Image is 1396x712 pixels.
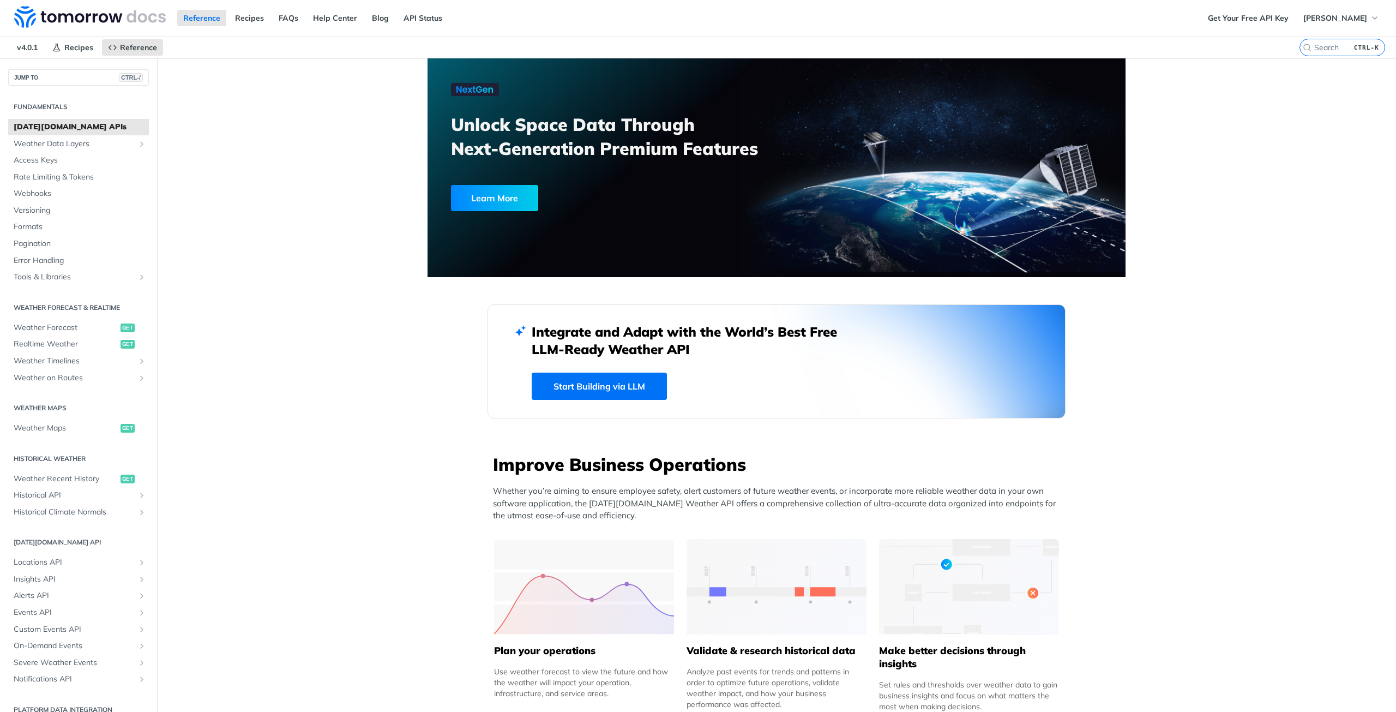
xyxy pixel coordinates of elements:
a: Weather Data LayersShow subpages for Weather Data Layers [8,136,149,152]
button: Show subpages for Insights API [137,575,146,584]
a: Error Handling [8,253,149,269]
a: Tools & LibrariesShow subpages for Tools & Libraries [8,269,149,285]
span: get [121,424,135,433]
div: Use weather forecast to view the future and how the weather will impact your operation, infrastru... [494,666,674,699]
button: Show subpages for Weather Data Layers [137,140,146,148]
button: Show subpages for Severe Weather Events [137,659,146,667]
button: Show subpages for Events API [137,608,146,617]
a: Historical APIShow subpages for Historical API [8,487,149,504]
span: Historical Climate Normals [14,507,135,518]
span: Weather Forecast [14,322,118,333]
h2: Weather Forecast & realtime [8,303,149,313]
a: Pagination [8,236,149,252]
a: Historical Climate NormalsShow subpages for Historical Climate Normals [8,504,149,520]
div: Set rules and thresholds over weather data to gain business insights and focus on what matters th... [879,679,1059,712]
button: Show subpages for Tools & Libraries [137,273,146,282]
span: Formats [14,222,146,232]
a: Weather Mapsget [8,420,149,436]
span: Weather on Routes [14,373,135,384]
a: Reference [102,39,163,56]
a: Recipes [46,39,99,56]
a: Custom Events APIShow subpages for Custom Events API [8,621,149,638]
span: v4.0.1 [11,39,44,56]
h3: Improve Business Operations [493,452,1066,476]
a: Rate Limiting & Tokens [8,169,149,186]
span: Tools & Libraries [14,272,135,283]
span: Recipes [64,43,93,52]
a: Reference [177,10,226,26]
a: Weather TimelinesShow subpages for Weather Timelines [8,353,149,369]
a: Realtime Weatherget [8,336,149,352]
a: Locations APIShow subpages for Locations API [8,554,149,571]
img: a22d113-group-496-32x.svg [879,539,1059,635]
span: Weather Timelines [14,356,135,367]
a: On-Demand EventsShow subpages for On-Demand Events [8,638,149,654]
span: Versioning [14,205,146,216]
span: Historical API [14,490,135,501]
h5: Plan your operations [494,644,674,657]
a: Webhooks [8,186,149,202]
a: Severe Weather EventsShow subpages for Severe Weather Events [8,655,149,671]
a: Formats [8,219,149,235]
svg: Search [1303,43,1311,52]
a: Alerts APIShow subpages for Alerts API [8,588,149,604]
span: Weather Data Layers [14,139,135,149]
button: Show subpages for Locations API [137,558,146,567]
h2: Historical Weather [8,454,149,464]
span: Webhooks [14,188,146,199]
div: Learn More [451,185,538,211]
span: Severe Weather Events [14,657,135,668]
a: Learn More [451,185,721,211]
button: Show subpages for Notifications API [137,675,146,684]
span: Locations API [14,557,135,568]
a: Weather Forecastget [8,320,149,336]
a: Help Center [307,10,363,26]
a: Notifications APIShow subpages for Notifications API [8,671,149,687]
img: NextGen [451,83,499,96]
a: FAQs [273,10,304,26]
span: Notifications API [14,674,135,685]
a: Blog [366,10,395,26]
button: Show subpages for Historical Climate Normals [137,508,146,517]
span: Insights API [14,574,135,585]
h2: [DATE][DOMAIN_NAME] API [8,537,149,547]
button: Show subpages for Weather Timelines [137,357,146,366]
h5: Validate & research historical data [687,644,867,657]
img: 39565e8-group-4962x.svg [494,539,674,635]
a: [DATE][DOMAIN_NAME] APIs [8,119,149,135]
span: Weather Recent History [14,474,118,484]
span: get [121,475,135,483]
span: Error Handling [14,255,146,266]
img: 13d7ca0-group-496-2.svg [687,539,867,635]
span: [PERSON_NAME] [1303,13,1367,23]
span: Custom Events API [14,624,135,635]
span: CTRL-/ [119,73,143,82]
div: Analyze past events for trends and patterns in order to optimize future operations, validate weat... [687,666,867,710]
a: API Status [398,10,448,26]
span: get [121,340,135,349]
p: Whether you’re aiming to ensure employee safety, alert customers of future weather events, or inc... [493,485,1066,522]
button: [PERSON_NAME] [1297,10,1385,26]
button: Show subpages for On-Demand Events [137,642,146,650]
a: Weather Recent Historyget [8,471,149,487]
a: Recipes [229,10,270,26]
span: [DATE][DOMAIN_NAME] APIs [14,122,146,133]
a: Get Your Free API Key [1202,10,1295,26]
a: Events APIShow subpages for Events API [8,605,149,621]
button: Show subpages for Custom Events API [137,625,146,634]
h2: Integrate and Adapt with the World’s Best Free LLM-Ready Weather API [532,323,853,358]
button: Show subpages for Historical API [137,491,146,500]
span: Rate Limiting & Tokens [14,172,146,183]
a: Insights APIShow subpages for Insights API [8,571,149,588]
span: Events API [14,607,135,618]
h5: Make better decisions through insights [879,644,1059,671]
span: On-Demand Events [14,641,135,651]
a: Start Building via LLM [532,373,667,400]
h2: Fundamentals [8,102,149,112]
span: Weather Maps [14,423,118,434]
span: Realtime Weather [14,339,118,350]
span: get [121,324,135,332]
button: Show subpages for Alerts API [137,591,146,600]
span: Access Keys [14,155,146,166]
a: Versioning [8,202,149,219]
